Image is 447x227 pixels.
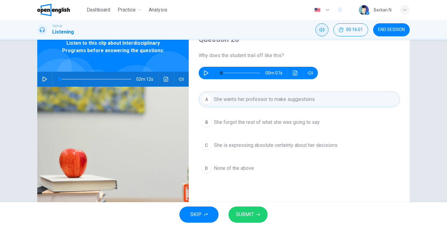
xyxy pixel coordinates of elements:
div: D [201,163,211,173]
span: END SESSION [378,27,405,32]
span: Listen to this clip about Interdisciplinary Programs before answering the questions: [57,39,169,54]
span: TOEFL® [52,24,62,28]
span: She forgot the rest of what she was going to say [214,119,320,126]
span: None of the above [214,165,254,172]
span: Analysis [149,6,167,14]
h1: Listening [52,28,74,36]
button: Click to see the audio transcription [290,67,300,79]
div: A [201,94,211,104]
span: She wants her professor to make suggestions [214,96,315,103]
div: Hide [333,23,368,36]
button: Click to see the audio transcription [161,72,171,87]
button: AShe wants her professor to make suggestions [199,92,400,107]
button: END SESSION [373,23,410,36]
span: She is expressing absolute certainty about her decisions [214,142,337,149]
button: DNone of the above [199,161,400,176]
span: Why does the student trail off like this? [199,52,400,59]
span: Dashboard [87,6,110,14]
button: CShe is expressing absolute certainty about her decisions [199,138,400,153]
img: Profile picture [359,5,369,15]
img: OpenEnglish logo [37,4,70,16]
span: 02m 12s [136,72,158,87]
div: C [201,140,211,150]
div: B [201,117,211,127]
a: OpenEnglish logo [37,4,84,16]
span: Practice [118,6,136,14]
img: en [314,8,321,12]
button: SUBMIT [228,207,268,223]
button: Dashboard [84,4,113,16]
button: 00:16:01 [333,23,368,36]
span: SUBMIT [236,210,254,219]
button: Practice [115,4,144,16]
div: Berkan N. [374,6,392,14]
div: Mute [315,23,328,36]
span: 00m 07s [265,67,287,79]
span: SKIP [190,210,201,219]
span: 00:16:01 [346,27,363,32]
button: Analysis [146,4,170,16]
button: BShe forgot the rest of what she was going to say [199,115,400,130]
button: SKIP [179,207,219,223]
